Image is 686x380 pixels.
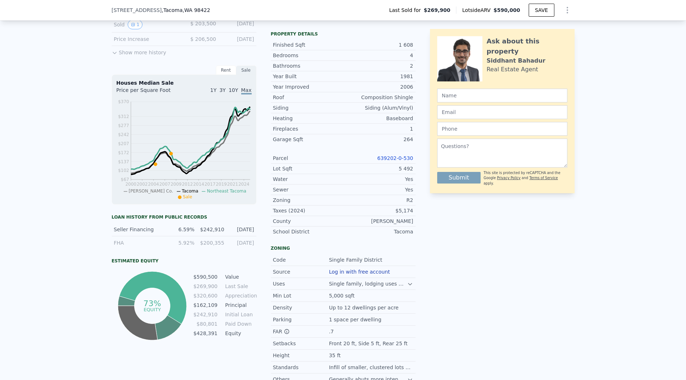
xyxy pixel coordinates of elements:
[193,282,218,290] td: $269,900
[116,79,252,86] div: Houses Median Sale
[144,307,161,312] tspan: equity
[190,21,216,26] span: $ 203,500
[273,352,329,359] div: Height
[222,35,254,43] div: [DATE]
[114,226,165,233] div: Seller Financing
[273,292,329,299] div: Min Lot
[224,329,256,337] td: Equity
[560,3,575,17] button: Show Options
[183,194,192,199] span: Sale
[529,4,554,17] button: SAVE
[118,132,129,137] tspan: $242
[273,125,343,132] div: Fireplaces
[114,239,165,246] div: FHA
[343,115,413,122] div: Baseboard
[487,36,567,56] div: Ask about this property
[170,182,182,187] tspan: 2009
[273,197,343,204] div: Zoning
[377,155,413,161] a: 639202-0-530
[204,182,216,187] tspan: 2017
[497,176,520,180] a: Privacy Policy
[193,301,218,309] td: $162,109
[273,94,343,101] div: Roof
[121,177,129,182] tspan: $67
[182,182,193,187] tspan: 2012
[329,340,409,347] div: Front 20 ft, Side 5 ft, Rear 25 ft
[216,66,236,75] div: Rent
[224,273,256,281] td: Value
[483,170,567,186] div: This site is protected by reCAPTCHA and the Google and apply.
[193,320,218,328] td: $80,801
[273,165,343,172] div: Lot Sqft
[343,228,413,235] div: Tacoma
[273,104,343,111] div: Siding
[329,280,408,287] div: Single family, lodging uses with one guest room.
[241,87,252,94] span: Max
[343,136,413,143] div: 264
[273,155,343,162] div: Parcel
[437,172,481,183] button: Submit
[273,62,343,69] div: Bathrooms
[329,328,335,335] div: .7
[343,186,413,193] div: Yes
[273,115,343,122] div: Heating
[224,282,256,290] td: Last Sale
[118,99,129,104] tspan: $370
[236,66,256,75] div: Sale
[118,114,129,119] tspan: $312
[329,364,413,371] div: Infill of smaller, clustered lots is allowed.
[271,31,416,37] div: Property details
[183,7,210,13] span: , WA 98422
[116,86,184,98] div: Price per Square Foot
[273,256,329,263] div: Code
[273,218,343,225] div: County
[343,125,413,132] div: 1
[112,258,256,264] div: Estimated Equity
[114,35,178,43] div: Price Increase
[273,136,343,143] div: Garage Sqft
[112,46,166,56] button: Show more history
[118,150,129,155] tspan: $172
[273,207,343,214] div: Taxes (2024)
[343,73,413,80] div: 1981
[343,94,413,101] div: Composition Shingle
[222,20,254,29] div: [DATE]
[193,329,218,337] td: $428,391
[148,182,159,187] tspan: 2004
[329,316,383,323] div: 1 space per dwelling
[343,218,413,225] div: [PERSON_NAME]
[494,7,520,13] span: $590,000
[169,239,194,246] div: 5.92%
[343,176,413,183] div: Yes
[273,316,329,323] div: Parking
[329,352,342,359] div: 35 ft
[118,123,129,128] tspan: $277
[437,122,567,136] input: Phone
[343,52,413,59] div: 4
[224,320,256,328] td: Paid Down
[487,56,546,65] div: Siddhant Bahadur
[529,176,558,180] a: Terms of Service
[329,256,384,263] div: Single Family District
[273,176,343,183] div: Water
[437,89,567,102] input: Name
[273,268,329,275] div: Source
[159,182,170,187] tspan: 2007
[193,311,218,318] td: $242,910
[343,197,413,204] div: R2
[229,239,254,246] div: [DATE]
[224,311,256,318] td: Initial Loan
[389,7,424,14] span: Last Sold for
[118,168,129,173] tspan: $102
[210,87,216,93] span: 1Y
[137,182,148,187] tspan: 2002
[220,87,226,93] span: 3Y
[343,165,413,172] div: 5 492
[273,328,329,335] div: FAR
[199,239,224,246] div: $200,355
[329,292,356,299] div: 5,000 sqft
[182,189,199,194] span: Tacoma
[193,292,218,300] td: $320,600
[199,226,224,233] div: $242,910
[229,87,238,93] span: 10Y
